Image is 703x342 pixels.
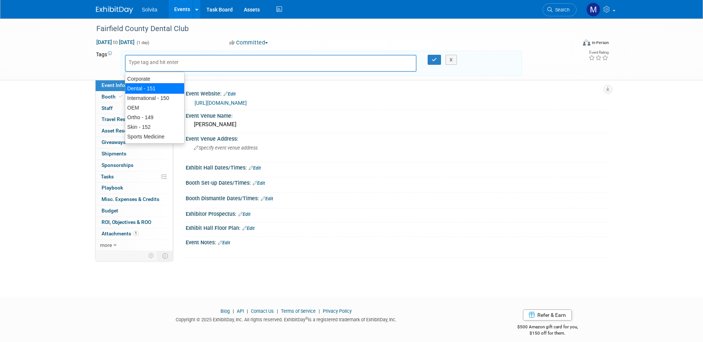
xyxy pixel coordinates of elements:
input: Type tag and hit enter [129,58,188,66]
span: 1 [133,231,139,236]
div: $150 off for them. [488,330,607,336]
button: Committed [227,39,271,47]
img: ExhibitDay [96,6,133,14]
span: Asset Reservations [102,128,146,134]
a: Travel Reservations [96,114,173,125]
a: Privacy Policy [323,308,352,314]
span: | [317,308,322,314]
a: Booth [96,91,173,103]
div: Ortho - 149 [125,113,184,122]
div: $500 Amazon gift card for you, [488,319,607,336]
div: OEM [125,103,184,113]
a: Budget [96,205,173,217]
div: Booth Set-up Dates/Times: [186,177,607,187]
a: Sponsorships [96,160,173,171]
a: Edit [253,181,265,186]
div: Skin - 152 [125,122,184,132]
a: Edit [238,212,251,217]
div: Exhibit Hall Dates/Times: [186,162,607,172]
a: Blog [220,308,230,314]
span: Specify event venue address [194,145,258,151]
a: Giveaways [96,137,173,148]
div: Event Venue Name: [186,110,607,120]
span: | [275,308,280,314]
div: [PERSON_NAME] [191,119,602,130]
div: In-Person [591,40,609,46]
div: Exhibit Hall Floor Plan: [186,222,607,232]
span: Solvita [142,7,157,13]
a: Staff [96,103,173,114]
a: Tasks [96,171,173,182]
a: Search [543,3,577,16]
div: Event Notes: [186,237,607,247]
a: Playbook [96,182,173,194]
a: [URL][DOMAIN_NAME] [195,100,247,106]
a: Edit [249,165,261,171]
div: Event Venue Address: [186,133,607,142]
a: Edit [242,226,255,231]
span: Sponsorships [102,162,133,168]
span: Playbook [102,185,123,191]
span: more [100,242,112,248]
div: Corporate [125,74,184,84]
div: International - 150 [125,93,184,103]
td: Toggle Event Tabs [157,251,173,261]
a: Refer & Earn [523,309,572,321]
div: Sports Medicine [125,132,184,141]
a: Contact Us [251,308,274,314]
div: Dental - 151 [125,83,185,94]
a: Attachments1 [96,228,173,239]
span: Shipments [102,151,126,157]
td: Personalize Event Tab Strip [145,251,158,261]
span: (1 day) [136,40,149,45]
span: | [231,308,236,314]
sup: ® [305,316,308,321]
a: Edit [261,196,273,201]
span: Staff [102,105,113,111]
span: to [112,39,119,45]
span: ROI, Objectives & ROO [102,219,151,225]
div: Exhibitor Prospectus: [186,208,607,218]
div: Copyright © 2025 ExhibitDay, Inc. All rights reserved. ExhibitDay is a registered trademark of Ex... [96,315,477,323]
i: Booth reservation complete [119,94,123,98]
a: Asset Reservations [96,125,173,137]
div: Fairfield County Dental Club [94,22,566,36]
a: API [237,308,244,314]
span: Event Information [102,82,143,88]
a: Edit [218,240,230,245]
div: Event Website: [186,88,607,98]
span: Attachments [102,231,139,237]
img: Format-Inperson.png [583,40,590,46]
div: Booth Dismantle Dates/Times: [186,193,607,202]
a: Event Information [96,80,173,91]
span: Travel Reservations [102,116,147,122]
span: Search [553,7,570,13]
td: Tags [96,51,114,76]
div: Event Rating [588,51,609,54]
span: Budget [102,208,118,214]
div: Event Format [533,38,609,50]
a: more [96,240,173,251]
a: Misc. Expenses & Credits [96,194,173,205]
button: X [445,55,457,65]
a: Terms of Service [281,308,316,314]
span: Giveaways [102,139,126,145]
a: Shipments [96,148,173,160]
span: | [245,308,250,314]
a: ROI, Objectives & ROO [96,217,173,228]
span: Booth [102,94,124,100]
span: Tasks [101,174,114,180]
span: Misc. Expenses & Credits [102,196,159,202]
img: Matthew Burns [586,3,600,17]
span: [DATE] [DATE] [96,39,135,46]
a: Edit [223,91,236,97]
